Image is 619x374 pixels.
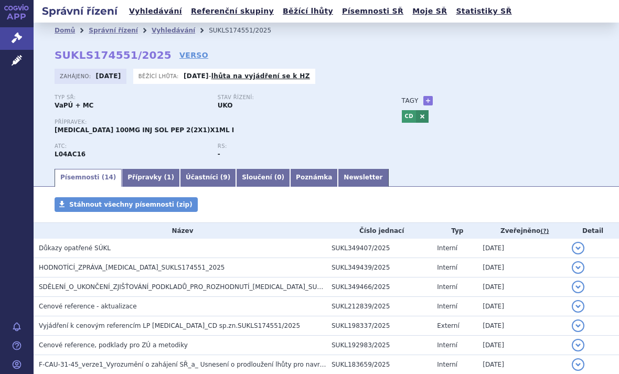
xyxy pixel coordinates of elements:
span: 9 [223,174,227,181]
a: Stáhnout všechny písemnosti (zip) [55,197,198,212]
th: Typ [432,223,477,239]
h2: Správní řízení [34,4,126,18]
span: Běžící lhůta: [138,72,181,80]
a: Domů [55,27,75,34]
a: VERSO [179,50,208,60]
a: Sloučení (0) [236,169,290,187]
a: Moje SŘ [409,4,450,18]
h3: Tagy [402,94,419,107]
strong: GUSELKUMAB [55,151,86,158]
button: detail [572,319,584,332]
th: Číslo jednací [326,223,432,239]
td: SUKL212839/2025 [326,297,432,316]
th: Zveřejněno [477,223,567,239]
strong: [DATE] [96,72,121,80]
span: Externí [437,322,459,329]
span: Stáhnout všechny písemnosti (zip) [69,201,193,208]
abbr: (?) [540,228,549,235]
strong: VaPÚ + MC [55,102,93,109]
li: SUKLS174551/2025 [209,23,285,38]
a: Statistiky SŘ [453,4,515,18]
span: Vyjádření k cenovým referencím LP TREMFYA_CD sp.zn.SUKLS174551/2025 [39,322,300,329]
span: [MEDICAL_DATA] 100MG INJ SOL PEP 2(2X1)X1ML I [55,126,234,134]
strong: UKO [218,102,233,109]
span: HODNOTÍCÍ_ZPRÁVA_TREMFYA_SUKLS174551_2025 [39,264,225,271]
td: SUKL349466/2025 [326,277,432,297]
a: lhůta na vyjádření se k HZ [211,72,310,80]
td: [DATE] [477,336,567,355]
span: 0 [277,174,281,181]
strong: [DATE] [184,72,209,80]
button: detail [572,358,584,371]
span: Důkazy opatřené SÚKL [39,244,111,252]
p: Přípravek: [55,119,381,125]
th: Název [34,223,326,239]
button: detail [572,281,584,293]
span: Interní [437,341,457,349]
a: Běžící lhůty [280,4,336,18]
td: SUKL198337/2025 [326,316,432,336]
span: Interní [437,264,457,271]
a: Vyhledávání [152,27,195,34]
span: 1 [167,174,171,181]
a: Písemnosti (14) [55,169,122,187]
a: Vyhledávání [126,4,185,18]
p: RS: [218,143,370,149]
a: Newsletter [338,169,388,187]
span: Cenové reference - aktualizace [39,303,137,310]
td: SUKL349439/2025 [326,258,432,277]
strong: SUKLS174551/2025 [55,49,172,61]
p: ATC: [55,143,207,149]
a: Referenční skupiny [188,4,277,18]
a: Účastníci (9) [180,169,236,187]
strong: - [218,151,220,158]
button: detail [572,261,584,274]
td: SUKL192983/2025 [326,336,432,355]
button: detail [572,242,584,254]
td: [DATE] [477,258,567,277]
button: detail [572,339,584,351]
a: Přípravky (1) [122,169,180,187]
span: Cenové reference, podklady pro ZÚ a metodiky [39,341,188,349]
p: Stav řízení: [218,94,370,101]
span: Zahájeno: [60,72,93,80]
a: Poznámka [290,169,338,187]
button: detail [572,300,584,313]
p: Typ SŘ: [55,94,207,101]
td: SUKL349407/2025 [326,239,432,258]
td: [DATE] [477,277,567,297]
a: CD [402,110,416,123]
td: [DATE] [477,239,567,258]
span: Interní [437,283,457,291]
a: Správní řízení [89,27,138,34]
span: 14 [104,174,113,181]
span: F-CAU-31-45_verze1_Vyrozumění o zahájení SŘ_a_ Usnesení o prodloužení lhůty pro navrhování důkazů [39,361,366,368]
td: [DATE] [477,316,567,336]
th: Detail [567,223,619,239]
td: [DATE] [477,297,567,316]
span: Interní [437,244,457,252]
p: - [184,72,310,80]
span: SDĚLENÍ_O_UKONČENÍ_ZJIŠŤOVÁNÍ_PODKLADŮ_PRO_ROZHODNUTÍ_TREMFYA_SUKLS174551_2025 [39,283,372,291]
a: Písemnosti SŘ [339,4,407,18]
span: Interní [437,303,457,310]
a: + [423,96,433,105]
span: Interní [437,361,457,368]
